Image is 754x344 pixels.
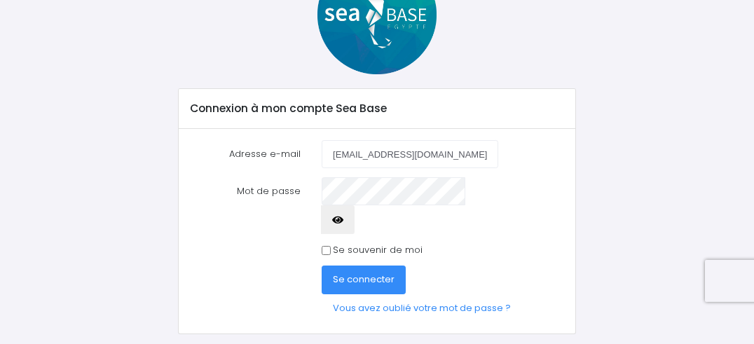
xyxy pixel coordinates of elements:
label: Adresse e-mail [180,140,312,168]
label: Se souvenir de moi [333,243,423,257]
label: Mot de passe [180,177,312,234]
div: Connexion à mon compte Sea Base [179,89,575,128]
a: Vous avez oublié votre mot de passe ? [322,294,522,322]
button: Se connecter [322,266,406,294]
span: Se connecter [333,273,395,286]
